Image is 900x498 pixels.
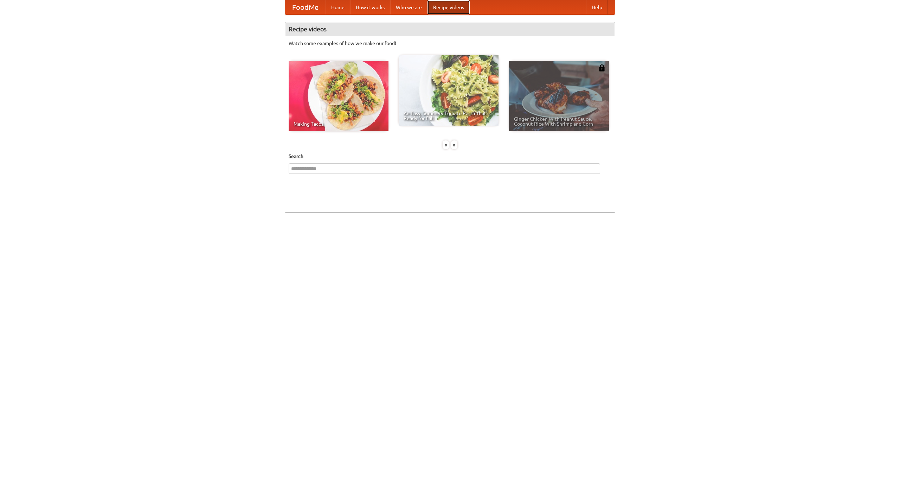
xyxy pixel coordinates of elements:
a: Recipe videos [427,0,470,14]
a: Help [586,0,608,14]
a: Who we are [390,0,427,14]
img: 483408.png [598,64,605,71]
h5: Search [289,153,611,160]
div: « [443,140,449,149]
div: » [451,140,457,149]
a: FoodMe [285,0,326,14]
span: An Easy, Summery Tomato Pasta That's Ready for Fall [404,111,494,121]
a: Making Tacos [289,61,388,131]
p: Watch some examples of how we make our food! [289,40,611,47]
a: Home [326,0,350,14]
a: An Easy, Summery Tomato Pasta That's Ready for Fall [399,55,499,126]
a: How it works [350,0,390,14]
span: Making Tacos [294,121,384,126]
h4: Recipe videos [285,22,615,36]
